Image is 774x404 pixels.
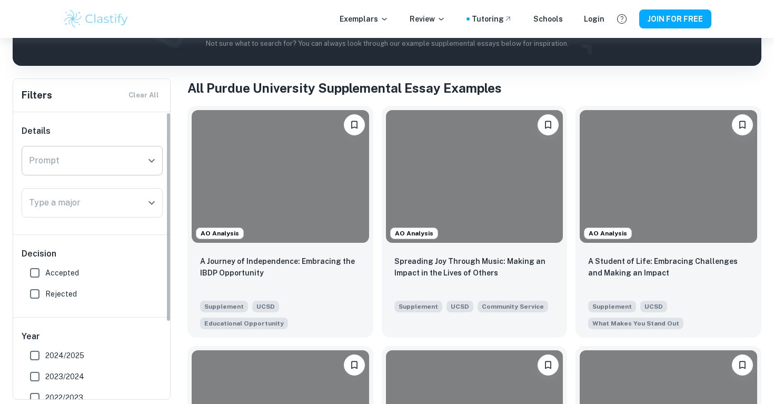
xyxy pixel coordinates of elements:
[200,255,361,279] p: A Journey of Independence: Embracing the IBDP Opportunity
[45,392,83,403] span: 2022/2023
[22,88,52,103] h6: Filters
[200,317,288,329] span: Describe how you have taken advantage of a significant educational opportunity or worked to overc...
[22,248,163,260] h6: Decision
[391,229,438,238] span: AO Analysis
[732,114,753,135] button: Please log in to bookmark exemplars
[584,229,631,238] span: AO Analysis
[588,301,636,312] span: Supplement
[45,350,84,361] span: 2024/2025
[613,10,631,28] button: Help and Feedback
[472,13,512,25] a: Tutoring
[144,195,159,210] button: Open
[21,38,753,49] p: Not sure what to search for? You can always look through our example supplemental essays below fo...
[482,302,544,311] span: Community Service
[592,319,679,328] span: What Makes You Stand Out
[144,153,159,168] button: Open
[575,106,761,338] a: AO AnalysisPlease log in to bookmark exemplarsA Student of Life: Embracing Challenges and Making ...
[187,106,373,338] a: AO AnalysisPlease log in to bookmark exemplarsA Journey of Independence: Embracing the IBDP Oppor...
[394,301,442,312] span: Supplement
[382,106,568,338] a: AO AnalysisPlease log in to bookmark exemplarsSpreading Joy Through Music: Making an Impact in th...
[252,301,279,312] span: UCSD
[410,13,445,25] p: Review
[394,255,555,279] p: Spreading Joy Through Music: Making an Impact in the Lives of Others
[340,13,389,25] p: Exemplars
[588,317,683,329] span: Beyond what has already been shared in your application, what do you believe makes you a strong c...
[640,301,667,312] span: UCSD
[588,255,749,279] p: A Student of Life: Embracing Challenges and Making an Impact
[204,319,284,328] span: Educational Opportunity
[63,8,130,29] img: Clastify logo
[538,114,559,135] button: Please log in to bookmark exemplars
[538,354,559,376] button: Please log in to bookmark exemplars
[344,114,365,135] button: Please log in to bookmark exemplars
[639,9,711,28] button: JOIN FOR FREE
[22,330,163,343] h6: Year
[732,354,753,376] button: Please log in to bookmark exemplars
[446,301,473,312] span: UCSD
[196,229,243,238] span: AO Analysis
[45,267,79,279] span: Accepted
[187,78,761,97] h1: All Purdue University Supplemental Essay Examples
[478,300,548,312] span: What have you done to make your school or your community a better place?
[344,354,365,376] button: Please log in to bookmark exemplars
[584,13,604,25] a: Login
[45,288,77,300] span: Rejected
[533,13,563,25] a: Schools
[22,125,163,137] h6: Details
[200,301,248,312] span: Supplement
[45,371,84,382] span: 2023/2024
